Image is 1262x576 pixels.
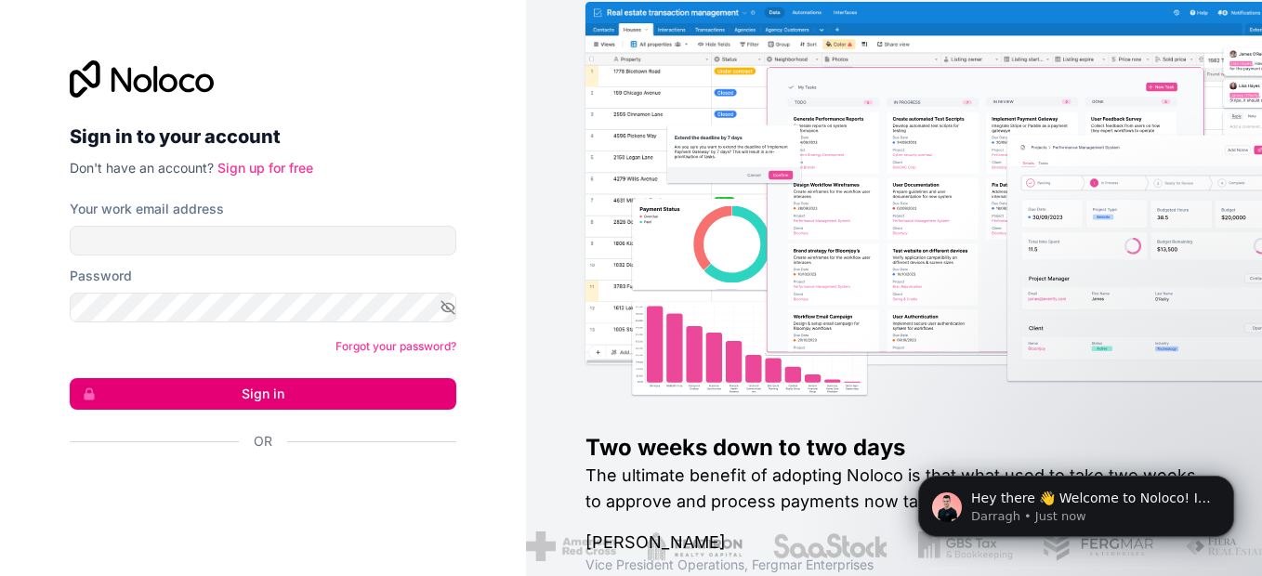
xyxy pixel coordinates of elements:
[70,160,214,176] span: Don't have an account?
[524,531,614,561] img: /assets/american-red-cross-BAupjrZR.png
[254,432,272,451] span: Or
[70,120,456,153] h2: Sign in to your account
[70,226,456,255] input: Email address
[60,471,451,512] iframe: Botão "Fazer login com o Google"
[70,267,132,285] label: Password
[217,160,313,176] a: Sign up for free
[70,293,456,322] input: Password
[70,200,224,218] label: Your work email address
[585,463,1203,515] h2: The ultimate benefit of adopting Noloco is that what used to take two weeks to approve and proces...
[335,339,456,353] a: Forgot your password?
[585,433,1203,463] h1: Two weeks down to two days
[585,530,1203,556] h1: [PERSON_NAME]
[70,378,456,410] button: Sign in
[585,556,1203,574] h1: Vice President Operations , Fergmar Enterprises
[890,437,1262,567] iframe: Intercom notifications message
